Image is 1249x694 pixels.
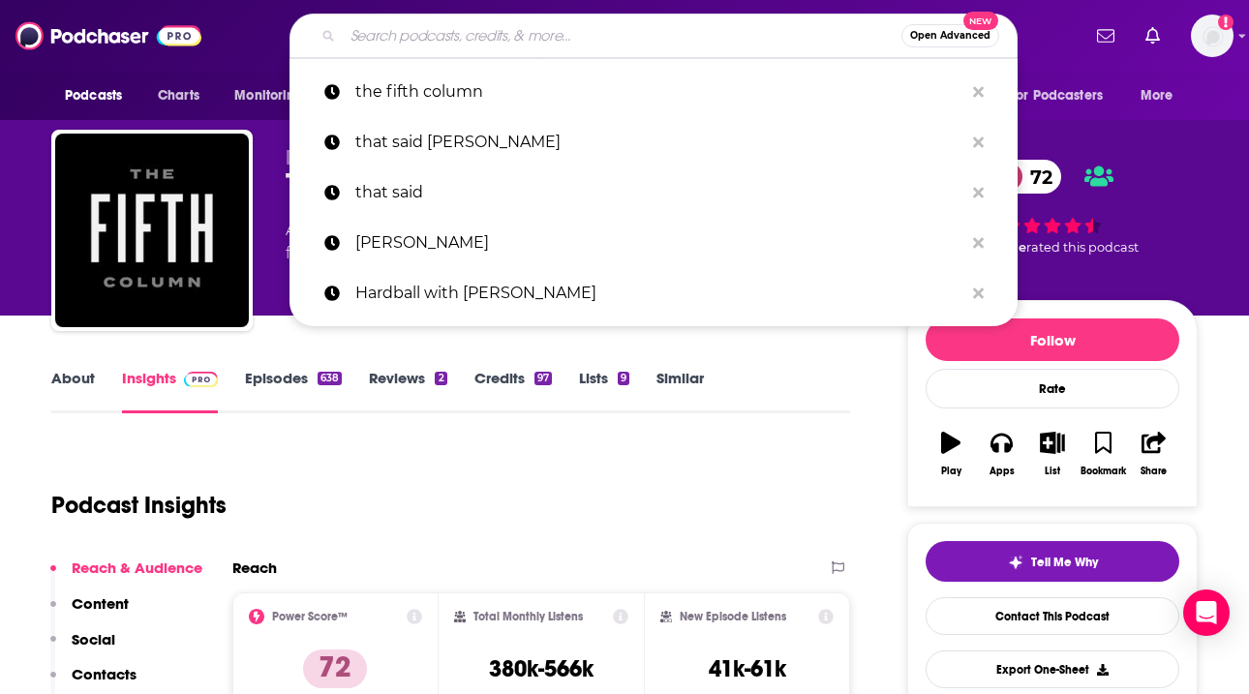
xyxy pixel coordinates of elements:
a: Episodes638 [245,369,342,413]
span: rated this podcast [1026,240,1139,255]
p: Content [72,594,129,613]
p: that said michael zeldin [355,117,963,167]
a: the fifth column [289,67,1018,117]
span: 72 [1011,160,1062,194]
img: tell me why sparkle [1008,555,1023,570]
div: 638 [318,372,342,385]
span: Charts [158,82,199,109]
a: Reviews2 [369,369,446,413]
p: chris matthews [355,218,963,268]
button: Content [50,594,129,630]
h3: 380k-566k [489,654,594,683]
button: Export One-Sheet [926,650,1179,688]
p: Reach & Audience [72,558,202,577]
p: the fifth column [355,67,963,117]
p: Social [72,630,115,649]
p: 72 [303,649,367,688]
span: For Podcasters [1010,82,1103,109]
a: Lists9 [579,369,629,413]
div: Bookmark [1081,466,1126,477]
a: Contact This Podcast [926,597,1179,635]
a: Hardball with [PERSON_NAME] [289,268,1018,318]
span: New [963,12,998,30]
button: tell me why sparkleTell Me Why [926,541,1179,582]
span: Open Advanced [910,31,990,41]
button: open menu [997,77,1131,114]
button: Bookmark [1078,419,1128,489]
img: User Profile [1191,15,1234,57]
span: Monitoring [234,82,303,109]
a: Show notifications dropdown [1089,19,1122,52]
a: Show notifications dropdown [1138,19,1168,52]
div: Play [941,466,961,477]
div: A podcast [286,219,843,265]
p: that said [355,167,963,218]
span: [PERSON_NAME], [PERSON_NAME], and [PERSON_NAME] [286,147,754,166]
h2: New Episode Listens [680,610,786,623]
a: InsightsPodchaser Pro [122,369,218,413]
button: open menu [221,77,328,114]
div: Search podcasts, credits, & more... [289,14,1018,58]
button: Open AdvancedNew [901,24,999,47]
button: Follow [926,318,1179,361]
div: 9 [618,372,629,385]
a: Charts [145,77,211,114]
button: Share [1129,419,1179,489]
span: Logged in as calellac [1191,15,1234,57]
button: Social [50,630,115,666]
button: Show profile menu [1191,15,1234,57]
div: 97 [534,372,552,385]
button: Reach & Audience [50,558,202,594]
button: List [1027,419,1078,489]
input: Search podcasts, credits, & more... [343,20,901,51]
svg: Add a profile image [1218,15,1234,30]
a: [PERSON_NAME] [289,218,1018,268]
button: open menu [51,77,147,114]
span: More [1141,82,1173,109]
img: Podchaser Pro [184,372,218,387]
h1: Podcast Insights [51,491,227,520]
a: About [51,369,95,413]
button: Play [926,419,976,489]
h2: Reach [232,558,277,577]
div: Apps [990,466,1015,477]
a: that said [PERSON_NAME] [289,117,1018,167]
h2: Power Score™ [272,610,348,623]
a: Credits97 [474,369,552,413]
p: Hardball with Chris Matthews [355,268,963,318]
h2: Total Monthly Listens [473,610,583,623]
div: Open Intercom Messenger [1183,589,1230,636]
span: Podcasts [65,82,122,109]
a: Similar [656,369,704,413]
span: featuring [286,242,843,265]
div: Rate [926,369,1179,408]
div: List [1045,466,1060,477]
button: open menu [1127,77,1198,114]
a: that said [289,167,1018,218]
p: Contacts [72,665,137,683]
span: Tell Me Why [1031,555,1098,570]
a: 72 [991,160,1062,194]
div: 72 8 peoplerated this podcast [907,147,1198,267]
button: Apps [976,419,1026,489]
img: The Fifth Column [55,134,249,327]
div: 2 [435,372,446,385]
img: Podchaser - Follow, Share and Rate Podcasts [15,17,201,54]
h3: 41k-61k [709,654,786,683]
div: Share [1141,466,1167,477]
